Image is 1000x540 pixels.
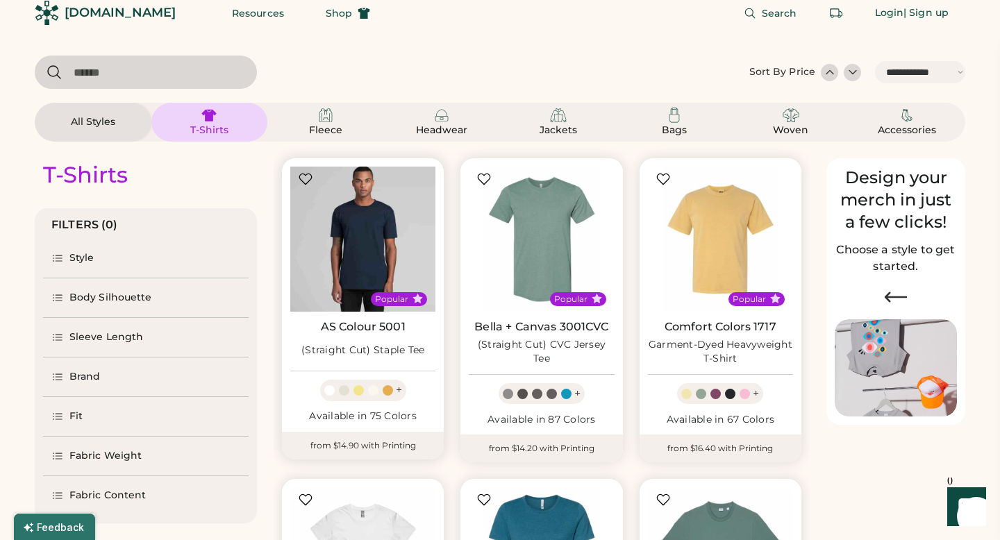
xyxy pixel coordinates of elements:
img: Woven Icon [783,107,799,124]
div: Bags [643,124,706,137]
img: Jackets Icon [550,107,567,124]
a: Bella + Canvas 3001CVC [474,320,608,334]
div: Sleeve Length [69,330,143,344]
div: Fleece [294,124,357,137]
div: All Styles [62,115,124,129]
img: Rendered Logo - Screens [35,1,59,25]
img: Comfort Colors 1717 Garment-Dyed Heavyweight T-Shirt [648,167,793,312]
div: Popular [375,294,408,305]
button: Popular Style [592,294,602,304]
div: Garment-Dyed Heavyweight T-Shirt [648,338,793,366]
div: + [396,382,402,398]
div: Popular [554,294,587,305]
div: Style [69,251,94,265]
button: Popular Style [412,294,423,304]
img: Image of Lisa Congdon Eye Print on T-Shirt and Hat [835,319,957,417]
img: BELLA + CANVAS 3001CVC (Straight Cut) CVC Jersey Tee [469,167,614,312]
img: Accessories Icon [899,107,915,124]
div: Jackets [527,124,590,137]
img: Headwear Icon [433,107,450,124]
div: + [753,386,759,401]
h2: Choose a style to get started. [835,242,957,275]
div: Sort By Price [749,65,815,79]
div: Fabric Content [69,489,146,503]
div: Available in 67 Colors [648,413,793,427]
span: Shop [326,8,352,18]
img: Fleece Icon [317,107,334,124]
div: Login [875,6,904,20]
span: Search [762,8,797,18]
div: T-Shirts [43,161,128,189]
a: AS Colour 5001 [321,320,406,334]
img: T-Shirts Icon [201,107,217,124]
div: FILTERS (0) [51,217,118,233]
div: (Straight Cut) CVC Jersey Tee [469,338,614,366]
div: Fit [69,410,83,423]
iframe: Front Chat [934,478,994,537]
div: | Sign up [903,6,949,20]
a: Comfort Colors 1717 [665,320,776,334]
div: from $14.20 with Printing [460,434,622,462]
div: Headwear [410,124,473,137]
div: (Straight Cut) Staple Tee [301,344,424,357]
button: Popular Style [770,294,781,304]
div: Brand [69,370,101,384]
div: Accessories [876,124,938,137]
div: + [574,386,581,401]
div: Design your merch in just a few clicks! [835,167,957,233]
div: from $16.40 with Printing [640,434,801,462]
div: Available in 87 Colors [469,413,614,427]
div: [DOMAIN_NAME] [65,4,176,22]
div: Fabric Weight [69,449,142,463]
img: Bags Icon [666,107,683,124]
div: Popular [733,294,766,305]
img: AS Colour 5001 (Straight Cut) Staple Tee [290,167,435,312]
div: Body Silhouette [69,291,152,305]
div: from $14.90 with Printing [282,432,444,459]
div: T-Shirts [178,124,240,137]
div: Woven [760,124,822,137]
div: Available in 75 Colors [290,410,435,423]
